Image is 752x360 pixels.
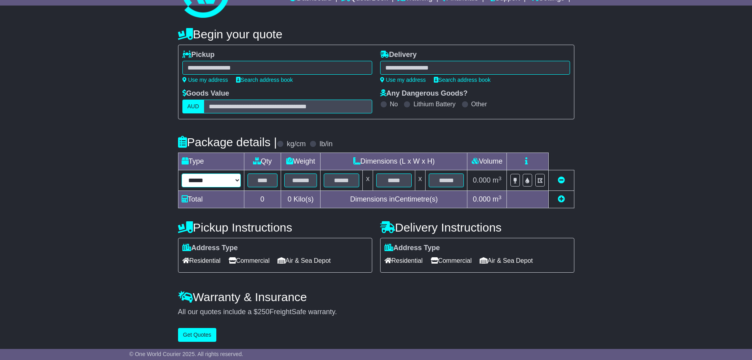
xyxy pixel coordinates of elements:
label: Address Type [182,244,238,253]
sup: 3 [499,194,502,200]
td: Kilo(s) [281,191,321,208]
h4: Pickup Instructions [178,221,372,234]
span: Commercial [229,254,270,267]
span: Air & Sea Depot [480,254,533,267]
td: x [415,170,425,191]
span: m [493,195,502,203]
td: 0 [244,191,281,208]
a: Search address book [434,77,491,83]
a: Use my address [182,77,228,83]
h4: Package details | [178,136,277,149]
a: Search address book [236,77,293,83]
a: Use my address [380,77,426,83]
span: © One World Courier 2025. All rights reserved. [129,351,244,357]
label: Pickup [182,51,215,59]
sup: 3 [499,175,502,181]
span: Residential [182,254,221,267]
td: Weight [281,153,321,170]
h4: Warranty & Insurance [178,290,574,303]
a: Remove this item [558,176,565,184]
a: Add new item [558,195,565,203]
span: Commercial [431,254,472,267]
label: AUD [182,100,204,113]
span: Air & Sea Depot [278,254,331,267]
span: Residential [384,254,423,267]
label: Delivery [380,51,417,59]
label: No [390,100,398,108]
td: Type [178,153,244,170]
label: Address Type [384,244,440,253]
td: Total [178,191,244,208]
div: All our quotes include a $ FreightSafe warranty. [178,308,574,317]
td: Volume [467,153,507,170]
label: Other [471,100,487,108]
label: Goods Value [182,89,229,98]
h4: Begin your quote [178,28,574,41]
td: Dimensions in Centimetre(s) [321,191,467,208]
span: 250 [258,308,270,316]
span: 0 [287,195,291,203]
button: Get Quotes [178,328,217,342]
label: lb/in [319,140,332,149]
span: 0.000 [473,195,491,203]
label: kg/cm [287,140,306,149]
label: Any Dangerous Goods? [380,89,468,98]
td: x [363,170,373,191]
td: Qty [244,153,281,170]
span: m [493,176,502,184]
td: Dimensions (L x W x H) [321,153,467,170]
span: 0.000 [473,176,491,184]
label: Lithium Battery [413,100,456,108]
h4: Delivery Instructions [380,221,574,234]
